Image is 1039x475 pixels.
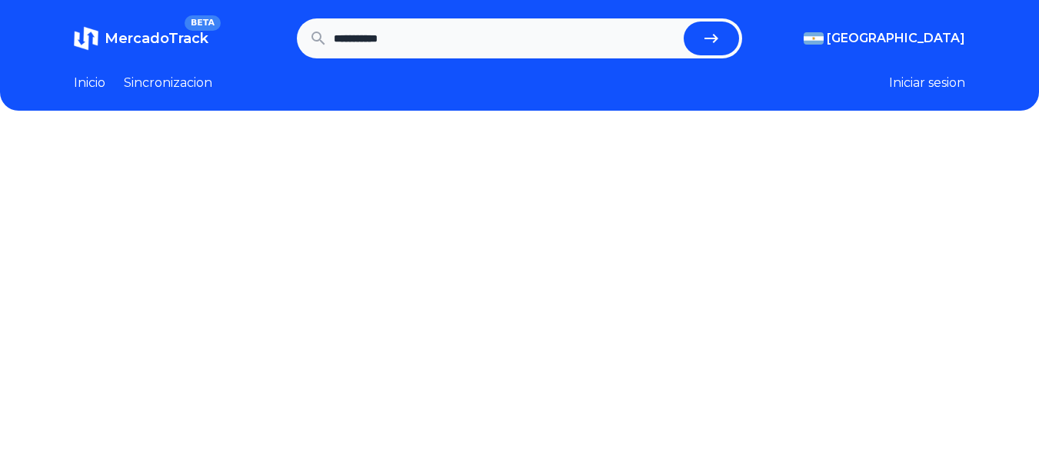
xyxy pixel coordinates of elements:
span: [GEOGRAPHIC_DATA] [827,29,965,48]
a: MercadoTrackBETA [74,26,208,51]
span: BETA [185,15,221,31]
span: MercadoTrack [105,30,208,47]
button: Iniciar sesion [889,74,965,92]
img: MercadoTrack [74,26,98,51]
img: Argentina [804,32,824,45]
a: Sincronizacion [124,74,212,92]
a: Inicio [74,74,105,92]
button: [GEOGRAPHIC_DATA] [804,29,965,48]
